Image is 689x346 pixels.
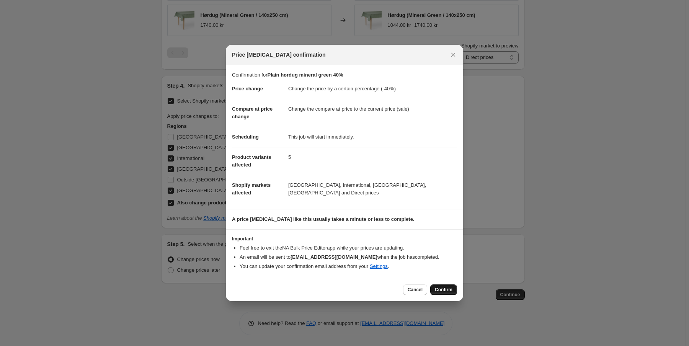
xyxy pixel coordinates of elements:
span: Price change [232,86,263,91]
dd: This job will start immediately. [288,127,457,147]
button: Close [448,49,459,60]
button: Confirm [430,284,457,295]
p: Confirmation for [232,71,457,79]
li: An email will be sent to when the job has completed . [240,253,457,261]
dd: Change the compare at price to the current price (sale) [288,99,457,119]
li: You can update your confirmation email address from your . [240,263,457,270]
b: A price [MEDICAL_DATA] like this usually takes a minute or less to complete. [232,216,415,222]
b: Plain hørdug mineral green 40% [267,72,343,78]
li: Feel free to exit the NA Bulk Price Editor app while your prices are updating. [240,244,457,252]
span: Scheduling [232,134,259,140]
dd: Change the price by a certain percentage (-40%) [288,79,457,99]
button: Cancel [403,284,427,295]
dd: 5 [288,147,457,167]
a: Settings [370,263,388,269]
span: Price [MEDICAL_DATA] confirmation [232,51,326,59]
span: Confirm [435,287,452,293]
span: Cancel [408,287,423,293]
b: [EMAIL_ADDRESS][DOMAIN_NAME] [291,254,377,260]
h3: Important [232,236,457,242]
dd: [GEOGRAPHIC_DATA], International, [GEOGRAPHIC_DATA], [GEOGRAPHIC_DATA] and Direct prices [288,175,457,203]
span: Compare at price change [232,106,273,119]
span: Shopify markets affected [232,182,271,196]
span: Product variants affected [232,154,271,168]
